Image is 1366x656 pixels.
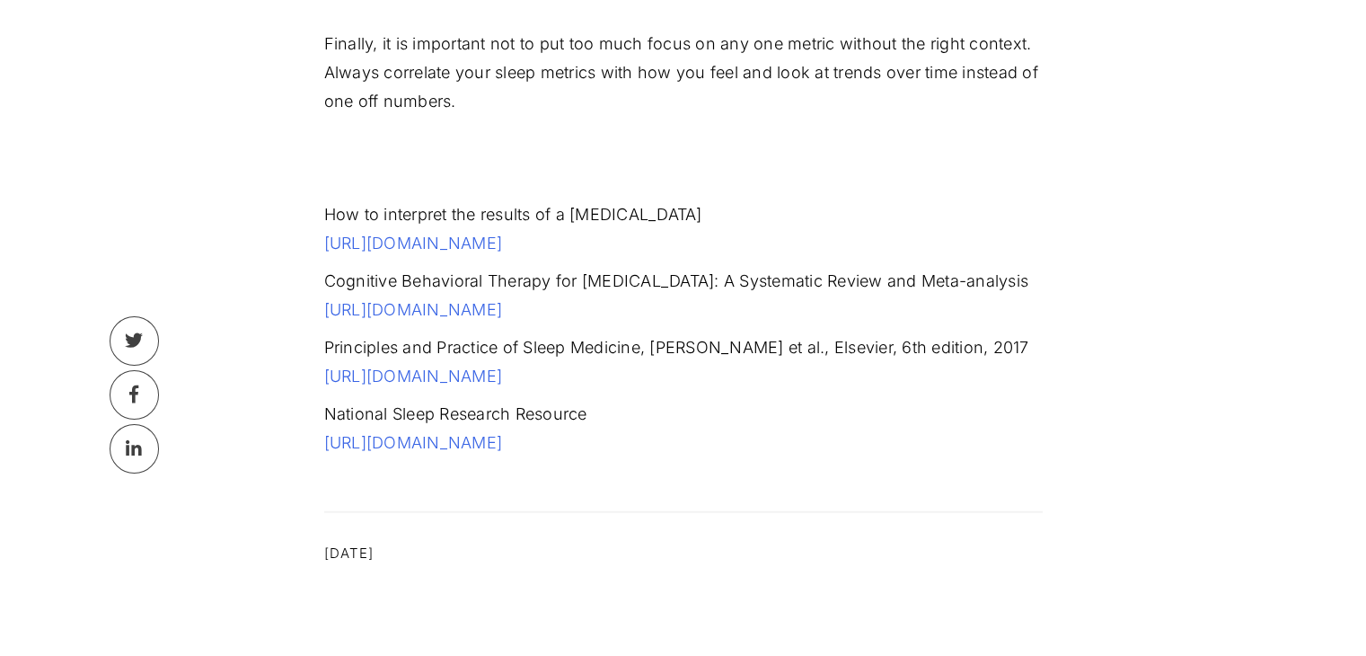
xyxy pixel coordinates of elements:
div:  [126,439,143,457]
div:  [129,386,139,403]
a: [URL][DOMAIN_NAME] [324,234,503,253]
p: Principles and Practice of Sleep Medicine, [PERSON_NAME] et al., Elsevier, 6th edition, 2017 [324,333,1043,391]
p: Finally, it is important not to put too much focus on any one metric without the right context. A... [324,30,1043,116]
p: National Sleep Research Resource ‍ [324,400,1043,457]
a: [URL][DOMAIN_NAME] [324,367,503,386]
p: Cognitive Behavioral Therapy for [MEDICAL_DATA]: A Systematic Review and Meta-analysis ‍ [324,267,1043,324]
p: ‍ [324,163,1043,191]
p: ‍ [324,125,1043,154]
a: [URL][DOMAIN_NAME] [324,433,503,452]
a:  [110,316,159,366]
p: How to interpret the results of a [MEDICAL_DATA] [324,200,1043,258]
a:  [110,370,159,420]
a: [URL][DOMAIN_NAME] [324,300,503,319]
div: [DATE] [324,545,1043,562]
div:  [125,332,144,350]
a:  [110,424,159,474]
